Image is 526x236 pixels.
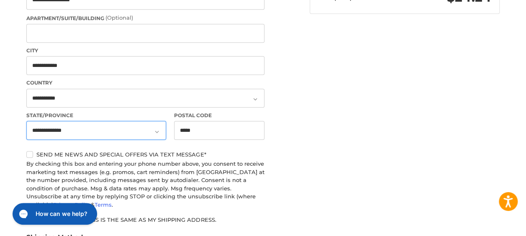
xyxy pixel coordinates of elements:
[8,200,100,228] iframe: Gorgias live chat messenger
[26,160,264,209] div: By checking this box and entering your phone number above, you consent to receive marketing text ...
[105,14,133,21] small: (Optional)
[26,216,264,223] label: My billing address is the same as my shipping address.
[26,151,264,158] label: Send me news and special offers via text message*
[26,112,166,119] label: State/Province
[26,79,264,87] label: Country
[26,47,264,54] label: City
[95,201,112,208] a: Terms
[26,14,264,22] label: Apartment/Suite/Building
[174,112,264,119] label: Postal Code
